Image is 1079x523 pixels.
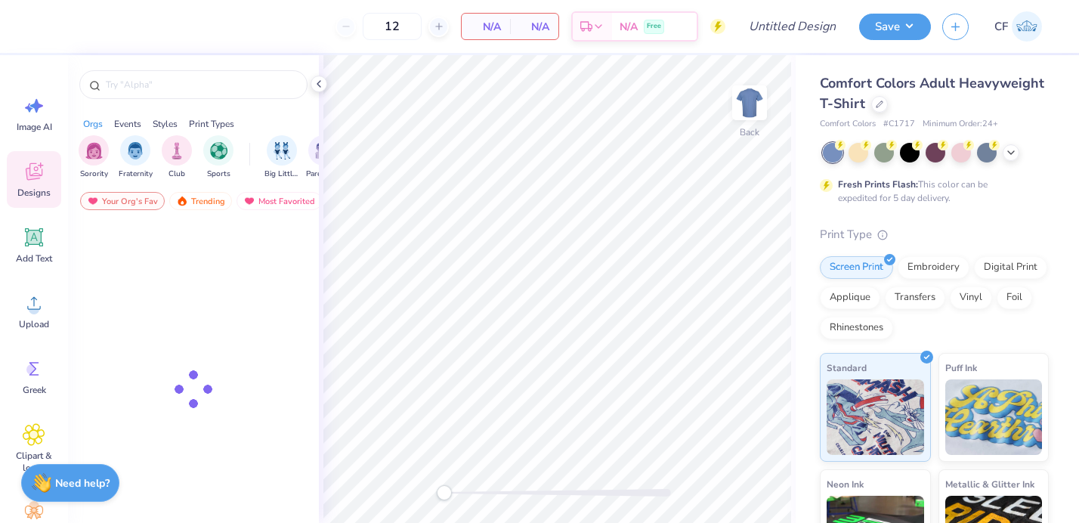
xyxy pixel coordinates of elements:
[820,286,880,309] div: Applique
[519,19,549,35] span: N/A
[820,118,876,131] span: Comfort Colors
[306,169,341,180] span: Parent's Weekend
[994,18,1008,36] span: CF
[274,142,290,159] img: Big Little Reveal Image
[189,117,234,131] div: Print Types
[885,286,945,309] div: Transfers
[169,192,232,210] div: Trending
[243,196,255,206] img: most_fav.gif
[737,11,848,42] input: Untitled Design
[859,14,931,40] button: Save
[119,135,153,180] button: filter button
[55,476,110,491] strong: Need help?
[119,169,153,180] span: Fraternity
[80,192,165,210] div: Your Org's Fav
[827,379,924,455] img: Standard
[104,77,298,92] input: Try "Alpha"
[988,11,1049,42] a: CF
[264,169,299,180] span: Big Little Reveal
[945,379,1043,455] img: Puff Ink
[85,142,103,159] img: Sorority Image
[168,169,185,180] span: Club
[87,196,99,206] img: most_fav.gif
[210,142,227,159] img: Sports Image
[898,256,969,279] div: Embroidery
[16,252,52,265] span: Add Text
[83,117,103,131] div: Orgs
[945,360,977,376] span: Puff Ink
[620,19,638,35] span: N/A
[203,135,233,180] div: filter for Sports
[820,226,1049,243] div: Print Type
[740,125,759,139] div: Back
[119,135,153,180] div: filter for Fraternity
[79,135,109,180] button: filter button
[363,13,422,40] input: – –
[264,135,299,180] div: filter for Big Little Reveal
[264,135,299,180] button: filter button
[114,117,141,131] div: Events
[820,317,893,339] div: Rhinestones
[127,142,144,159] img: Fraternity Image
[945,476,1034,492] span: Metallic & Glitter Ink
[471,19,501,35] span: N/A
[923,118,998,131] span: Minimum Order: 24 +
[1012,11,1042,42] img: Corey Fishman
[80,169,108,180] span: Sorority
[437,485,452,500] div: Accessibility label
[820,256,893,279] div: Screen Print
[237,192,322,210] div: Most Favorited
[838,178,918,190] strong: Fresh Prints Flash:
[883,118,915,131] span: # C1717
[203,135,233,180] button: filter button
[827,360,867,376] span: Standard
[162,135,192,180] button: filter button
[647,21,661,32] span: Free
[950,286,992,309] div: Vinyl
[17,121,52,133] span: Image AI
[207,169,230,180] span: Sports
[17,187,51,199] span: Designs
[306,135,341,180] button: filter button
[153,117,178,131] div: Styles
[997,286,1032,309] div: Foil
[827,476,864,492] span: Neon Ink
[162,135,192,180] div: filter for Club
[19,318,49,330] span: Upload
[974,256,1047,279] div: Digital Print
[23,384,46,396] span: Greek
[820,74,1044,113] span: Comfort Colors Adult Heavyweight T-Shirt
[315,142,332,159] img: Parent's Weekend Image
[838,178,1024,205] div: This color can be expedited for 5 day delivery.
[79,135,109,180] div: filter for Sorority
[734,88,765,118] img: Back
[9,450,59,474] span: Clipart & logos
[176,196,188,206] img: trending.gif
[168,142,185,159] img: Club Image
[306,135,341,180] div: filter for Parent's Weekend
